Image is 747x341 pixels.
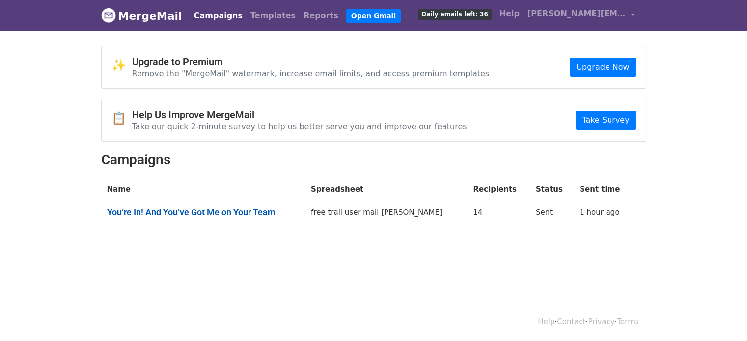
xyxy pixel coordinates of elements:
[698,294,747,341] iframe: Chat Widget
[132,109,467,121] h4: Help Us Improve MergeMail
[527,8,626,20] span: [PERSON_NAME][EMAIL_ADDRESS][PERSON_NAME]
[132,56,490,68] h4: Upgrade to Premium
[101,8,116,23] img: MergeMail logo
[247,6,300,26] a: Templates
[190,6,247,26] a: Campaigns
[574,178,633,201] th: Sent time
[570,58,636,77] a: Upgrade Now
[617,317,638,326] a: Terms
[132,121,467,131] p: Take our quick 2-minute survey to help us better serve you and improve our features
[101,5,182,26] a: MergeMail
[101,152,646,168] h2: Campaigns
[467,201,529,228] td: 14
[580,208,619,217] a: 1 hour ago
[524,4,638,27] a: [PERSON_NAME][EMAIL_ADDRESS][PERSON_NAME]
[132,68,490,79] p: Remove the "MergeMail" watermark, increase email limits, and access premium templates
[530,201,574,228] td: Sent
[101,178,305,201] th: Name
[588,317,614,326] a: Privacy
[111,111,132,126] span: 📋
[305,201,467,228] td: free trail user mail [PERSON_NAME]
[414,4,495,24] a: Daily emails left: 36
[496,4,524,24] a: Help
[305,178,467,201] th: Spreadsheet
[111,58,132,73] span: ✨
[346,9,401,23] a: Open Gmail
[576,111,636,130] a: Take Survey
[538,317,554,326] a: Help
[467,178,529,201] th: Recipients
[418,9,491,20] span: Daily emails left: 36
[530,178,574,201] th: Status
[107,207,300,218] a: You’re In! And You’ve Got Me on Your Team
[557,317,585,326] a: Contact
[300,6,342,26] a: Reports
